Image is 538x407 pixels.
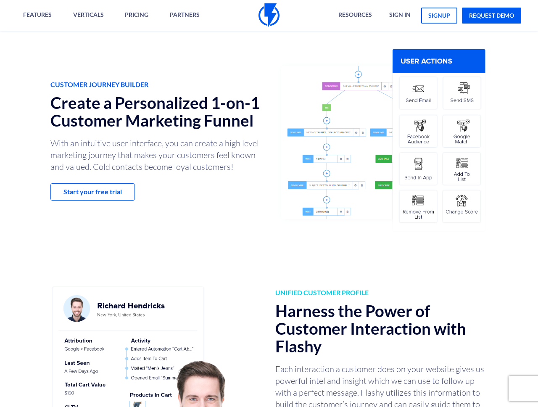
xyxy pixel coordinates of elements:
[50,94,263,129] h2: Create a Personalized 1-on-1 Customer Marketing Funnel
[50,183,135,201] a: Start your free trial
[50,137,263,173] p: With an intuitive user interface, you can create a high level marketing journey that makes your c...
[50,80,263,90] span: Customer Journey Builder
[275,302,488,355] h2: Harness the Power of Customer Interaction with Flashy
[462,8,521,24] a: request demo
[275,288,488,298] span: Unified Customer Profile
[421,8,457,24] a: signup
